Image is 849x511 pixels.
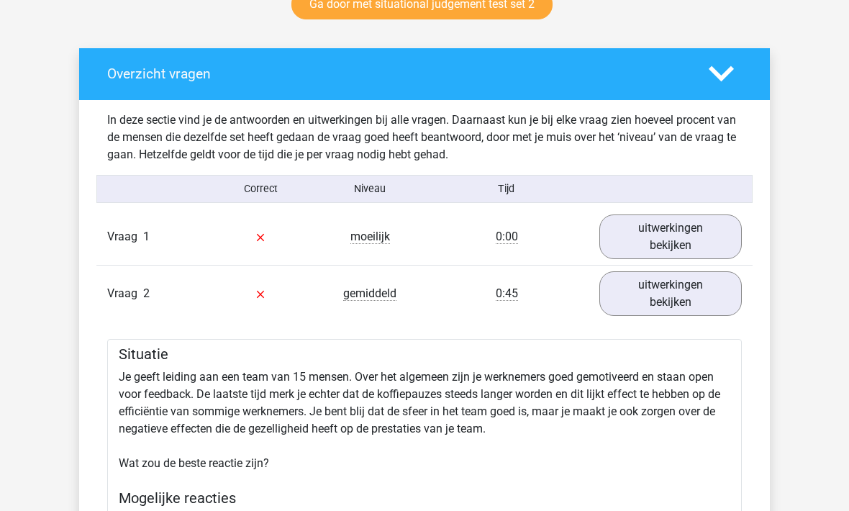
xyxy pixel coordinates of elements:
div: In deze sectie vind je de antwoorden en uitwerkingen bij alle vragen. Daarnaast kun je bij elke v... [96,112,753,163]
a: uitwerkingen bekijken [599,271,742,316]
h5: Mogelijke reacties [119,489,730,507]
h4: Overzicht vragen [107,65,687,82]
div: Tijd [424,181,589,196]
span: 0:00 [496,230,518,244]
span: Vraag [107,228,143,245]
span: moeilijk [350,230,390,244]
div: Correct [206,181,316,196]
h5: Situatie [119,345,730,363]
span: 0:45 [496,286,518,301]
span: 1 [143,230,150,243]
a: uitwerkingen bekijken [599,214,742,259]
span: gemiddeld [343,286,396,301]
span: 2 [143,286,150,300]
span: Vraag [107,285,143,302]
div: Niveau [315,181,424,196]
